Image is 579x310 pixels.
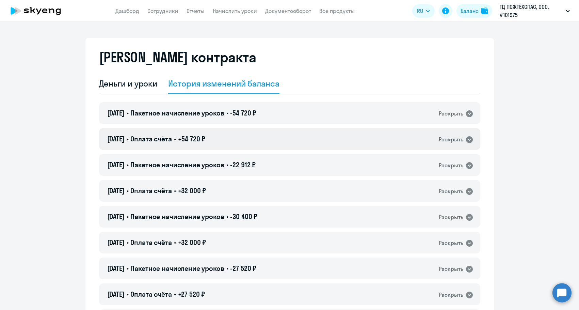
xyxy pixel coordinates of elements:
div: Раскрыть [439,135,463,144]
span: • [226,109,228,117]
div: Раскрыть [439,291,463,299]
h2: [PERSON_NAME] контракта [99,49,256,65]
p: ТД ПОЖТЕХСПАС, ООО, #101975 [500,3,563,19]
div: Раскрыть [439,161,463,170]
div: Раскрыть [439,213,463,221]
span: +32 000 ₽ [178,238,206,247]
span: +32 000 ₽ [178,186,206,195]
span: • [127,238,129,247]
div: Раскрыть [439,265,463,273]
span: • [127,135,129,143]
span: Оплата счёта [130,290,172,298]
button: ТД ПОЖТЕХСПАС, ООО, #101975 [496,3,573,19]
span: [DATE] [107,290,125,298]
span: • [127,186,129,195]
span: • [174,135,176,143]
span: • [174,290,176,298]
span: Пакетное начисление уроков [130,212,224,221]
span: RU [417,7,423,15]
span: Оплата счёта [130,238,172,247]
span: -30 400 ₽ [230,212,257,221]
span: -27 520 ₽ [230,264,256,273]
div: Деньги и уроки [99,78,158,89]
span: [DATE] [107,135,125,143]
img: balance [481,7,488,14]
span: • [127,212,129,221]
span: +54 720 ₽ [178,135,206,143]
div: Баланс [461,7,479,15]
a: Сотрудники [147,7,178,14]
span: [DATE] [107,186,125,195]
span: [DATE] [107,109,125,117]
span: • [174,238,176,247]
button: RU [412,4,435,18]
div: Раскрыть [439,109,463,118]
span: • [226,264,228,273]
span: • [226,212,228,221]
span: • [127,160,129,169]
span: Пакетное начисление уроков [130,160,224,169]
span: • [127,109,129,117]
div: Раскрыть [439,239,463,247]
span: Оплата счёта [130,135,172,143]
span: Пакетное начисление уроков [130,264,224,273]
span: [DATE] [107,264,125,273]
span: Оплата счёта [130,186,172,195]
a: Документооборот [265,7,311,14]
span: -54 720 ₽ [230,109,256,117]
button: Балансbalance [456,4,492,18]
span: • [174,186,176,195]
span: -22 912 ₽ [230,160,256,169]
a: Все продукты [319,7,355,14]
span: [DATE] [107,212,125,221]
span: • [127,264,129,273]
span: • [127,290,129,298]
a: Отчеты [187,7,205,14]
a: Дашборд [115,7,139,14]
a: Начислить уроки [213,7,257,14]
div: История изменений баланса [168,78,279,89]
div: Раскрыть [439,187,463,196]
span: [DATE] [107,160,125,169]
span: +27 520 ₽ [178,290,205,298]
span: [DATE] [107,238,125,247]
span: Пакетное начисление уроков [130,109,224,117]
span: • [226,160,228,169]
